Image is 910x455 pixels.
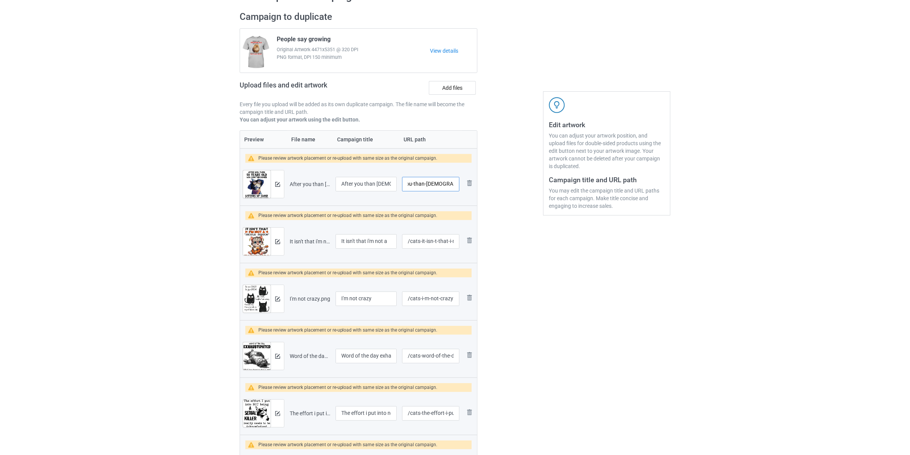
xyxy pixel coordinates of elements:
img: svg+xml;base64,PD94bWwgdmVyc2lvbj0iMS4wIiBlbmNvZGluZz0iVVRGLTgiPz4KPHN2ZyB3aWR0aD0iMTRweCIgaGVpZ2... [275,354,280,359]
span: People say growing [277,36,331,46]
a: View details [430,47,477,55]
img: original.png [243,228,271,261]
div: Word of the day exhaustipated.png [290,352,330,360]
b: You can adjust your artwork using the edit button. [240,117,360,123]
div: The effort i put into not being.png [290,410,330,417]
p: Every file you upload will be added as its own duplicate campaign. The file name will become the ... [240,100,477,116]
span: Original Artwork 4471x5351 @ 320 DPI [277,46,430,53]
div: Please review artwork placement or re-upload with same size as the original campaign. [258,383,438,392]
h3: Campaign title and URL path [549,175,665,184]
h3: Edit artwork [549,120,665,129]
div: I'm not crazy.png [290,295,330,303]
img: warning [248,385,258,390]
img: svg+xml;base64,PD94bWwgdmVyc2lvbj0iMS4wIiBlbmNvZGluZz0iVVRGLTgiPz4KPHN2ZyB3aWR0aD0iMjhweCIgaGVpZ2... [465,408,474,417]
div: You can adjust your artwork position, and upload files for double-sided products using the edit b... [549,132,665,170]
h2: Campaign to duplicate [240,11,477,23]
label: Add files [429,81,476,95]
img: original.png [243,342,271,375]
img: svg+xml;base64,PD94bWwgdmVyc2lvbj0iMS4wIiBlbmNvZGluZz0iVVRGLTgiPz4KPHN2ZyB3aWR0aD0iNDJweCIgaGVpZ2... [549,97,565,113]
img: original.png [243,400,271,432]
div: You may edit the campaign title and URL paths for each campaign. Make title concise and engaging ... [549,187,665,210]
img: svg+xml;base64,PD94bWwgdmVyc2lvbj0iMS4wIiBlbmNvZGluZz0iVVRGLTgiPz4KPHN2ZyB3aWR0aD0iMTRweCIgaGVpZ2... [275,411,280,416]
img: warning [248,327,258,333]
img: warning [248,155,258,161]
img: warning [248,213,258,219]
div: It isn't that i'm not a.png [290,238,330,245]
th: Campaign title [333,131,399,148]
span: PNG format, DPI 150 minimum [277,53,430,61]
img: svg+xml;base64,PD94bWwgdmVyc2lvbj0iMS4wIiBlbmNvZGluZz0iVVRGLTgiPz4KPHN2ZyB3aWR0aD0iMTRweCIgaGVpZ2... [275,239,280,244]
th: Preview [240,131,287,148]
div: Please review artwork placement or re-upload with same size as the original campaign. [258,154,438,163]
th: File name [287,131,333,148]
h2: Upload files and edit artwork [240,81,382,95]
div: After you than [DEMOGRAPHIC_DATA].png [290,180,330,188]
img: warning [248,442,258,448]
img: svg+xml;base64,PD94bWwgdmVyc2lvbj0iMS4wIiBlbmNvZGluZz0iVVRGLTgiPz4KPHN2ZyB3aWR0aD0iMTRweCIgaGVpZ2... [275,182,280,187]
div: Please review artwork placement or re-upload with same size as the original campaign. [258,269,438,277]
img: svg+xml;base64,PD94bWwgdmVyc2lvbj0iMS4wIiBlbmNvZGluZz0iVVRGLTgiPz4KPHN2ZyB3aWR0aD0iMTRweCIgaGVpZ2... [275,296,280,301]
img: warning [248,270,258,276]
img: original.png [243,170,271,203]
img: svg+xml;base64,PD94bWwgdmVyc2lvbj0iMS4wIiBlbmNvZGluZz0iVVRGLTgiPz4KPHN2ZyB3aWR0aD0iMjhweCIgaGVpZ2... [465,293,474,302]
img: svg+xml;base64,PD94bWwgdmVyc2lvbj0iMS4wIiBlbmNvZGluZz0iVVRGLTgiPz4KPHN2ZyB3aWR0aD0iMjhweCIgaGVpZ2... [465,236,474,245]
img: svg+xml;base64,PD94bWwgdmVyc2lvbj0iMS4wIiBlbmNvZGluZz0iVVRGLTgiPz4KPHN2ZyB3aWR0aD0iMjhweCIgaGVpZ2... [465,350,474,359]
img: original.png [243,285,271,318]
img: svg+xml;base64,PD94bWwgdmVyc2lvbj0iMS4wIiBlbmNvZGluZz0iVVRGLTgiPz4KPHN2ZyB3aWR0aD0iMjhweCIgaGVpZ2... [465,178,474,188]
div: Please review artwork placement or re-upload with same size as the original campaign. [258,211,438,220]
th: URL path [399,131,462,148]
div: Please review artwork placement or re-upload with same size as the original campaign. [258,440,438,449]
div: Please review artwork placement or re-upload with same size as the original campaign. [258,326,438,335]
